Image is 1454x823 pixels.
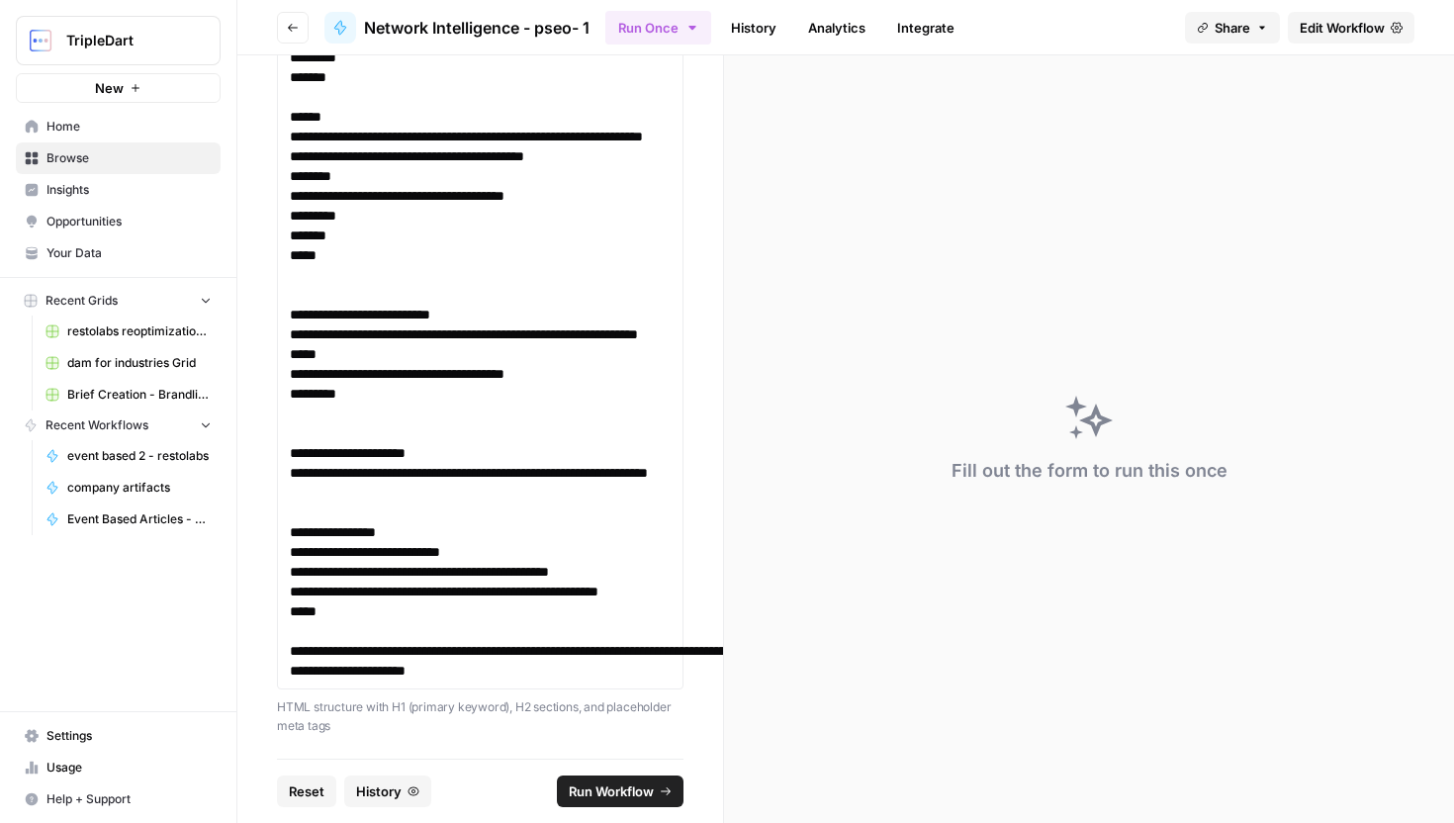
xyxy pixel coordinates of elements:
[46,181,212,199] span: Insights
[16,206,221,237] a: Opportunities
[95,78,124,98] span: New
[67,322,212,340] span: restolabs reoptimizations aug
[23,23,58,58] img: TripleDart Logo
[16,237,221,269] a: Your Data
[37,440,221,472] a: event based 2 - restolabs
[605,11,711,45] button: Run Once
[46,213,212,230] span: Opportunities
[16,174,221,206] a: Insights
[277,697,683,736] p: HTML structure with H1 (primary keyword), H2 sections, and placeholder meta tags
[1288,12,1414,44] a: Edit Workflow
[37,379,221,411] a: Brief Creation - Brandlife Grid
[67,479,212,497] span: company artifacts
[277,776,336,807] button: Reset
[67,386,212,404] span: Brief Creation - Brandlife Grid
[16,783,221,815] button: Help + Support
[16,16,221,65] button: Workspace: TripleDart
[324,12,590,44] a: Network Intelligence - pseo- 1
[16,752,221,783] a: Usage
[356,781,402,801] span: History
[364,16,590,40] span: Network Intelligence - pseo- 1
[16,111,221,142] a: Home
[37,503,221,535] a: Event Based Articles - Restolabs
[37,347,221,379] a: dam for industries Grid
[1185,12,1280,44] button: Share
[16,142,221,174] a: Browse
[885,12,966,44] a: Integrate
[46,790,212,808] span: Help + Support
[37,316,221,347] a: restolabs reoptimizations aug
[46,244,212,262] span: Your Data
[569,781,654,801] span: Run Workflow
[344,776,431,807] button: History
[557,776,683,807] button: Run Workflow
[1300,18,1385,38] span: Edit Workflow
[67,447,212,465] span: event based 2 - restolabs
[67,510,212,528] span: Event Based Articles - Restolabs
[16,286,221,316] button: Recent Grids
[1215,18,1250,38] span: Share
[45,292,118,310] span: Recent Grids
[46,727,212,745] span: Settings
[16,720,221,752] a: Settings
[46,118,212,136] span: Home
[66,31,186,50] span: TripleDart
[16,73,221,103] button: New
[289,781,324,801] span: Reset
[37,472,221,503] a: company artifacts
[45,416,148,434] span: Recent Workflows
[67,354,212,372] span: dam for industries Grid
[796,12,877,44] a: Analytics
[16,411,221,440] button: Recent Workflows
[719,12,788,44] a: History
[46,149,212,167] span: Browse
[46,759,212,777] span: Usage
[952,457,1227,485] div: Fill out the form to run this once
